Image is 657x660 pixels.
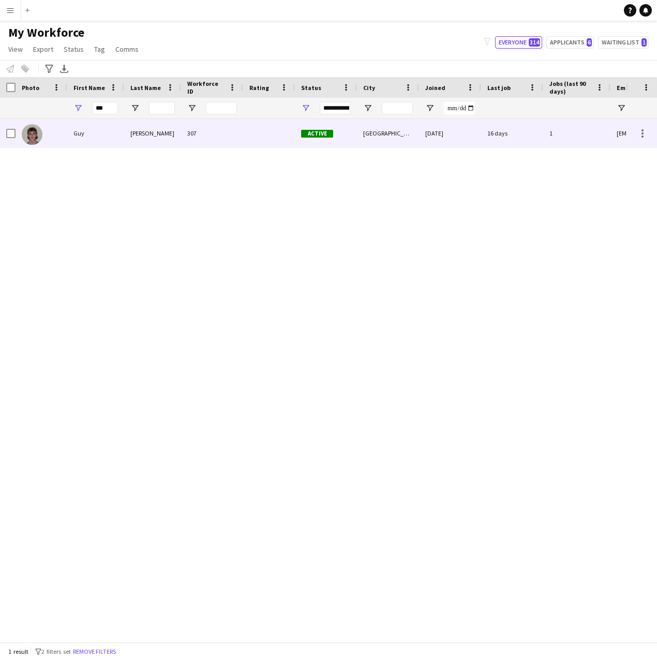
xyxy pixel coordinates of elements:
[301,130,333,138] span: Active
[115,44,139,54] span: Comms
[8,44,23,54] span: View
[546,36,594,49] button: Applicants6
[549,80,592,95] span: Jobs (last 90 days)
[67,119,124,147] div: Guy
[59,42,88,56] a: Status
[111,42,143,56] a: Comms
[43,63,55,75] app-action-btn: Advanced filters
[187,103,197,113] button: Open Filter Menu
[249,84,269,92] span: Rating
[617,84,633,92] span: Email
[481,119,543,147] div: 16 days
[130,84,161,92] span: Last Name
[641,38,647,47] span: 1
[71,646,118,657] button: Remove filters
[187,80,225,95] span: Workforce ID
[425,103,435,113] button: Open Filter Menu
[487,84,511,92] span: Last job
[543,119,610,147] div: 1
[124,119,181,147] div: [PERSON_NAME]
[41,648,71,655] span: 2 filters set
[92,102,118,114] input: First Name Filter Input
[382,102,413,114] input: City Filter Input
[58,63,70,75] app-action-btn: Export XLSX
[33,44,53,54] span: Export
[363,103,372,113] button: Open Filter Menu
[301,103,310,113] button: Open Filter Menu
[206,102,237,114] input: Workforce ID Filter Input
[617,103,626,113] button: Open Filter Menu
[598,36,649,49] button: Waiting list1
[22,84,39,92] span: Photo
[529,38,540,47] span: 314
[4,42,27,56] a: View
[444,102,475,114] input: Joined Filter Input
[419,119,481,147] div: [DATE]
[363,84,375,92] span: City
[22,124,42,145] img: Guy Hurst
[8,25,84,40] span: My Workforce
[181,119,243,147] div: 307
[90,42,109,56] a: Tag
[149,102,175,114] input: Last Name Filter Input
[29,42,57,56] a: Export
[495,36,542,49] button: Everyone314
[425,84,445,92] span: Joined
[64,44,84,54] span: Status
[130,103,140,113] button: Open Filter Menu
[587,38,592,47] span: 6
[94,44,105,54] span: Tag
[301,84,321,92] span: Status
[357,119,419,147] div: [GEOGRAPHIC_DATA]
[73,84,105,92] span: First Name
[73,103,83,113] button: Open Filter Menu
